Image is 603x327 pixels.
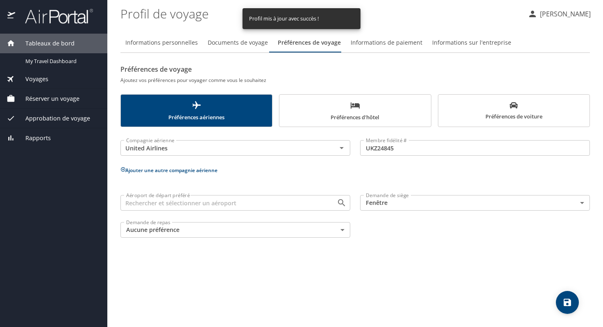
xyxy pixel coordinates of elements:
font: Aucune préférence [126,226,179,234]
button: sauvegarder [556,291,579,314]
font: Documents de voyage [208,39,268,46]
font: Ajouter une autre compagnie aérienne [125,167,218,174]
font: Profil de voyage [120,5,209,22]
font: Approbation de voyage [25,114,90,122]
font: [PERSON_NAME] [540,9,591,18]
div: Profil [120,33,590,52]
font: Informations de paiement [351,39,422,46]
font: Préférences de voyage [120,65,192,74]
font: Réserver un voyage [25,95,79,102]
font: Préférences de voiture [485,113,542,120]
font: Préférences de voyage [278,39,341,46]
font: Préférences aériennes [168,114,224,121]
font: Préférences d'hôtel [331,114,379,121]
div: Aucune préférence [120,222,350,238]
span: My Travel Dashboard [25,57,97,65]
button: [PERSON_NAME] [524,7,594,21]
img: airportal-logo.png [16,8,93,24]
font: Rapports [25,134,51,142]
font: Profil mis à jour avec succès ! [249,15,319,22]
div: Fenêtre [360,195,590,211]
img: icon-airportal.png [7,8,16,24]
font: Tableaux de bord [25,39,75,47]
font: Informations personnelles [125,39,198,46]
font: Ajoutez vos préférences pour voyager comme vous le souhaitez [120,77,266,84]
font: Informations sur l'entreprise [432,39,511,46]
button: Ouvrir [336,197,347,209]
button: Ouvrir [336,142,347,154]
font: Voyages [25,75,48,83]
div: exemple d'onglets de force défilables [120,94,590,127]
input: Sélectionnez une compagnie aérienne [123,143,324,153]
input: Rechercher et sélectionner un aéroport [123,198,324,208]
font: Fenêtre [366,199,388,207]
button: Ajouter une autre compagnie aérienne [120,166,218,174]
